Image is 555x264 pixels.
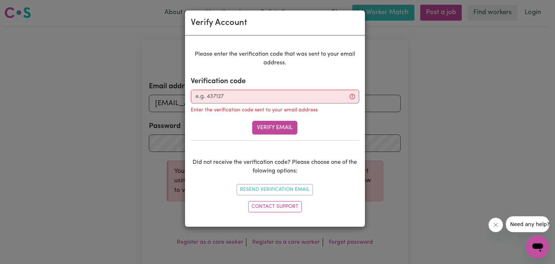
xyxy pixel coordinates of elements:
p: Please enter the verification code that was sent to your email address. [191,50,359,67]
a: Contact Support [248,201,302,212]
iframe: Close message [489,218,503,232]
iframe: Message from company [506,216,549,232]
iframe: Button to launch messaging window [526,235,549,258]
div: Verify Account [191,16,247,29]
input: e.g. 437127 [191,90,359,103]
button: Verify Email [252,121,297,135]
span: Need any help? [4,5,44,11]
label: Verification code [191,76,246,87]
button: Resend Verification Email [237,184,313,195]
p: Did not receive the verification code? Please choose one of the folowing options: [191,158,359,175]
p: Enter the verification code sent to your email address [191,106,318,114]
